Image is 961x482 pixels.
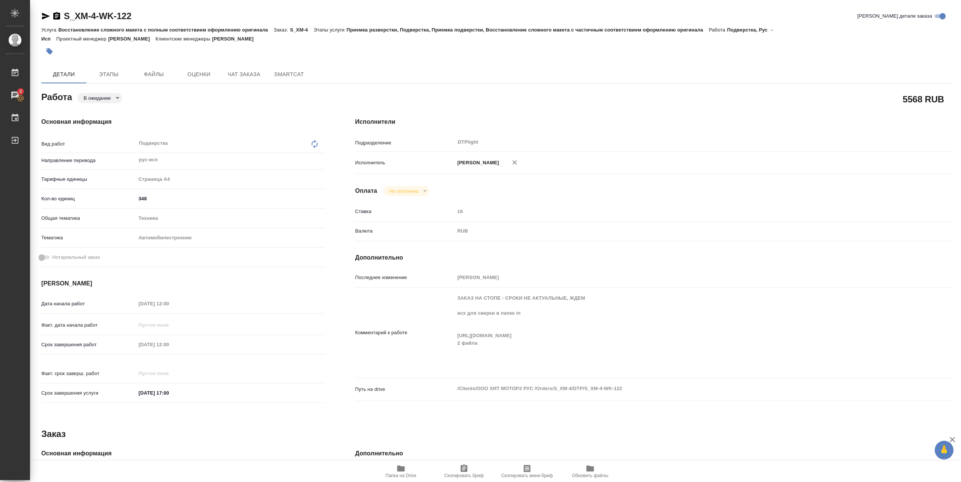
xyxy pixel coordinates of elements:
a: S_XM-4-WK-122 [64,11,131,21]
p: Этапы услуги [313,27,346,33]
input: Пустое поле [136,368,202,379]
span: Детали [46,70,82,79]
button: Удалить исполнителя [506,154,523,171]
p: S_XM-4 [290,27,313,33]
p: Работа [709,27,727,33]
button: В ожидании [81,95,113,101]
p: Исполнитель [355,159,455,167]
p: Восстановление сложного макета с полным соответствием оформлению оригинала [58,27,274,33]
input: Пустое поле [136,320,202,330]
button: 🙏 [935,441,953,459]
a: 3 [2,86,28,105]
p: Валюта [355,227,455,235]
p: Подразделение [355,139,455,147]
div: Автомобилестроение [136,231,325,244]
h2: Работа [41,90,72,103]
div: RUB [455,225,903,237]
span: 3 [15,88,26,95]
input: Пустое поле [455,206,903,217]
p: Комментарий к работе [355,329,455,336]
div: Техника [136,212,325,225]
p: Путь на drive [355,386,455,393]
span: 🙏 [938,442,950,458]
span: Нотариальный заказ [52,254,100,261]
h4: Основная информация [41,117,325,126]
p: Тематика [41,234,136,242]
span: Папка на Drive [386,473,416,478]
p: Факт. дата начала работ [41,321,136,329]
p: [PERSON_NAME] [108,36,155,42]
input: ✎ Введи что-нибудь [136,193,325,204]
button: Скопировать мини-бриф [496,461,559,482]
p: Последнее изменение [355,274,455,281]
button: Обновить файлы [559,461,622,482]
p: Срок завершения услуги [41,389,136,397]
p: Проектный менеджер [56,36,108,42]
span: Чат заказа [226,70,262,79]
input: ✎ Введи что-нибудь [136,387,202,398]
span: SmartCat [271,70,307,79]
p: Дата начала работ [41,300,136,308]
h4: [PERSON_NAME] [41,279,325,288]
h2: Заказ [41,428,66,440]
span: [PERSON_NAME] детали заказа [857,12,932,20]
h4: Исполнители [355,117,953,126]
p: Заказ: [274,27,290,33]
h4: Дополнительно [355,253,953,262]
p: Общая тематика [41,215,136,222]
p: Срок завершения работ [41,341,136,348]
p: Направление перевода [41,157,136,164]
h4: Основная информация [41,449,325,458]
span: Обновить файлы [572,473,609,478]
button: Не оплачена [387,188,420,194]
button: Скопировать ссылку для ЯМессенджера [41,12,50,21]
button: Скопировать бриф [432,461,496,482]
p: Вид работ [41,140,136,148]
p: [PERSON_NAME] [455,159,499,167]
input: Пустое поле [136,339,202,350]
div: В ожидании [383,186,429,196]
span: Скопировать бриф [444,473,484,478]
h4: Дополнительно [355,449,953,458]
h2: 5568 RUB [903,93,944,105]
span: Этапы [91,70,127,79]
p: Клиентские менеджеры [155,36,212,42]
button: Папка на Drive [369,461,432,482]
textarea: ЗАКАЗ НА СТОПЕ - СРОКИ НЕ АКТУАЛЬНЫЕ, ЖДЕМ исх для сверки в папке in [URL][DOMAIN_NAME] 2 файла [455,292,903,372]
p: Факт. срок заверш. работ [41,370,136,377]
button: Скопировать ссылку [52,12,61,21]
button: Добавить тэг [41,43,58,60]
p: Кол-во единиц [41,195,136,203]
span: Файлы [136,70,172,79]
input: Пустое поле [136,298,202,309]
p: Тарифные единицы [41,176,136,183]
div: В ожидании [78,93,122,103]
textarea: /Clients/ООО ХИТ МОТОРЗ РУС /Orders/S_XM-4/DTP/S_XM-4-WK-122 [455,382,903,395]
p: Приемка разверстки, Подверстка, Приемка подверстки, Восстановление сложного макета с частичным со... [346,27,709,33]
div: Страница А4 [136,173,325,186]
p: [PERSON_NAME] [212,36,259,42]
span: Скопировать мини-бриф [501,473,553,478]
p: Услуга [41,27,58,33]
p: Ставка [355,208,455,215]
span: Оценки [181,70,217,79]
input: Пустое поле [455,272,903,283]
h4: Оплата [355,186,377,195]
